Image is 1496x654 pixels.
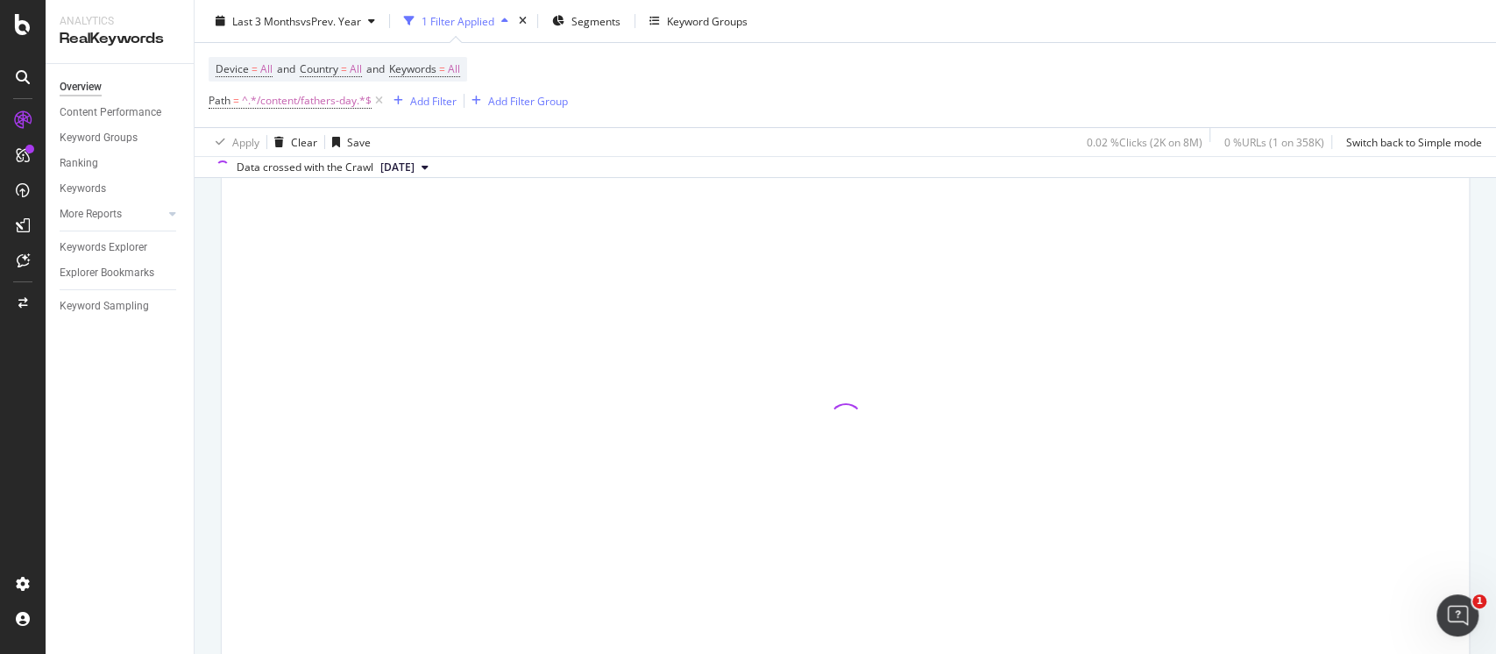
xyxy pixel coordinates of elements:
div: Ranking [60,154,98,173]
div: 0 % URLs ( 1 on 358K ) [1224,134,1324,149]
span: Segments [571,13,620,28]
a: Keyword Sampling [60,297,181,316]
span: = [439,61,445,76]
span: ^.*/content/fathers-day.*$ [242,89,372,113]
span: vs Prev. Year [301,13,361,28]
div: Add Filter [410,93,457,108]
div: Keyword Groups [667,13,748,28]
div: Keyword Groups [60,129,138,147]
span: Country [300,61,338,76]
div: RealKeywords [60,29,180,49]
button: Last 3 MonthsvsPrev. Year [209,7,382,35]
iframe: Intercom live chat [1436,594,1478,636]
button: Clear [267,128,317,156]
button: Keyword Groups [642,7,755,35]
span: and [366,61,385,76]
div: Keywords Explorer [60,238,147,257]
div: Add Filter Group [488,93,568,108]
div: Analytics [60,14,180,29]
span: Keywords [389,61,436,76]
button: 1 Filter Applied [397,7,515,35]
span: All [350,57,362,82]
div: Data crossed with the Crawl [237,160,373,175]
span: = [233,93,239,108]
a: More Reports [60,205,164,224]
div: Switch back to Simple mode [1346,134,1482,149]
div: Keywords [60,180,106,198]
div: Explorer Bookmarks [60,264,154,282]
div: 1 Filter Applied [422,13,494,28]
button: Segments [545,7,627,35]
div: Save [347,134,371,149]
span: = [252,61,258,76]
a: Ranking [60,154,181,173]
a: Keywords Explorer [60,238,181,257]
button: Add Filter Group [464,90,568,111]
button: [DATE] [373,157,436,178]
a: Keyword Groups [60,129,181,147]
span: 1 [1472,594,1486,608]
div: times [515,12,530,30]
span: and [277,61,295,76]
div: More Reports [60,205,122,224]
span: Path [209,93,230,108]
div: Keyword Sampling [60,297,149,316]
div: Content Performance [60,103,161,122]
a: Content Performance [60,103,181,122]
span: = [341,61,347,76]
span: Device [216,61,249,76]
button: Apply [209,128,259,156]
div: Clear [291,134,317,149]
a: Keywords [60,180,181,198]
button: Save [325,128,371,156]
span: All [448,57,460,82]
span: All [260,57,273,82]
div: 0.02 % Clicks ( 2K on 8M ) [1087,134,1202,149]
button: Switch back to Simple mode [1339,128,1482,156]
a: Overview [60,78,181,96]
a: Explorer Bookmarks [60,264,181,282]
div: Overview [60,78,102,96]
div: Apply [232,134,259,149]
span: 2025 Sep. 29th [380,160,415,175]
button: Add Filter [386,90,457,111]
span: Last 3 Months [232,13,301,28]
